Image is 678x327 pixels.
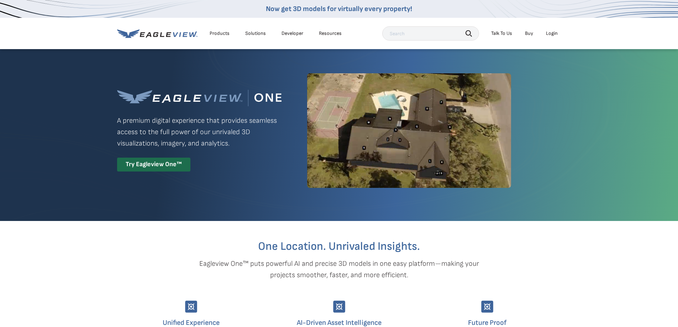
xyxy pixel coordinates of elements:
[185,301,197,313] img: Group-9744.svg
[117,90,282,106] img: Eagleview One™
[282,30,303,37] a: Developer
[382,26,479,41] input: Search
[481,301,493,313] img: Group-9744.svg
[491,30,512,37] div: Talk To Us
[266,5,412,13] a: Now get 3D models for virtually every property!
[122,241,556,252] h2: One Location. Unrivaled Insights.
[117,115,282,149] p: A premium digital experience that provides seamless access to the full power of our unrivaled 3D ...
[525,30,533,37] a: Buy
[187,258,492,281] p: Eagleview One™ puts powerful AI and precise 3D models in one easy platform—making your projects s...
[333,301,345,313] img: Group-9744.svg
[210,30,230,37] div: Products
[245,30,266,37] div: Solutions
[319,30,342,37] div: Resources
[117,158,190,172] div: Try Eagleview One™
[546,30,558,37] div: Login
